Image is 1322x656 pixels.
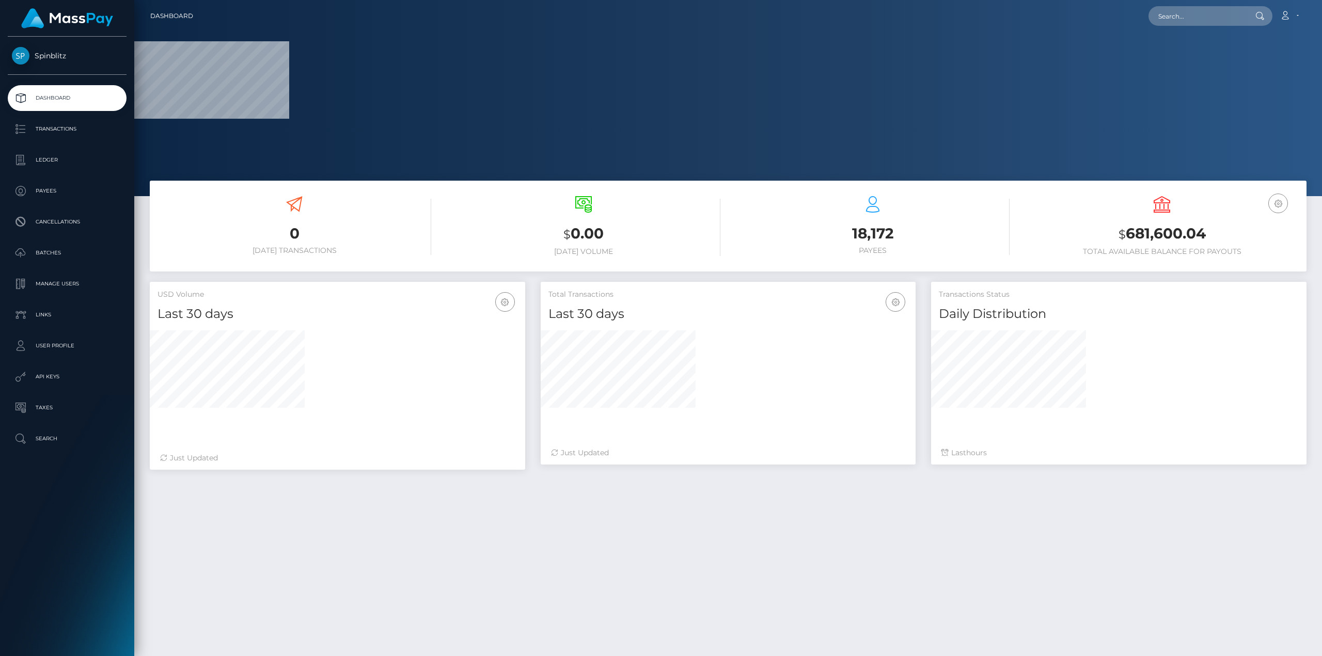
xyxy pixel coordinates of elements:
[21,8,113,28] img: MassPay Logo
[12,245,122,261] p: Batches
[12,90,122,106] p: Dashboard
[563,227,571,242] small: $
[12,121,122,137] p: Transactions
[548,305,908,323] h4: Last 30 days
[160,453,515,463] div: Just Updated
[150,5,193,27] a: Dashboard
[939,305,1299,323] h4: Daily Distribution
[12,214,122,230] p: Cancellations
[8,302,127,328] a: Links
[8,333,127,359] a: User Profile
[8,209,127,235] a: Cancellations
[8,364,127,390] a: API Keys
[158,246,431,255] h6: [DATE] Transactions
[8,116,127,142] a: Transactions
[8,240,127,266] a: Batches
[12,152,122,168] p: Ledger
[12,47,29,65] img: Spinblitz
[8,178,127,204] a: Payees
[12,369,122,385] p: API Keys
[939,290,1299,300] h5: Transactions Status
[8,51,127,60] span: Spinblitz
[158,305,517,323] h4: Last 30 days
[12,431,122,446] p: Search
[12,183,122,199] p: Payees
[158,290,517,300] h5: USD Volume
[551,447,906,458] div: Just Updated
[736,223,1010,244] h3: 18,172
[1119,227,1126,242] small: $
[1025,247,1299,256] h6: Total Available Balance for Payouts
[736,246,1010,255] h6: Payees
[8,426,127,452] a: Search
[1025,223,1299,245] h3: 681,600.04
[12,307,122,323] p: Links
[12,276,122,292] p: Manage Users
[8,395,127,421] a: Taxes
[12,400,122,415] p: Taxes
[941,447,1296,458] div: Last hours
[447,223,720,245] h3: 0.00
[158,223,431,244] h3: 0
[8,85,127,111] a: Dashboard
[548,290,908,300] h5: Total Transactions
[8,271,127,297] a: Manage Users
[447,247,720,256] h6: [DATE] Volume
[12,338,122,354] p: User Profile
[1148,6,1246,26] input: Search...
[8,147,127,173] a: Ledger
